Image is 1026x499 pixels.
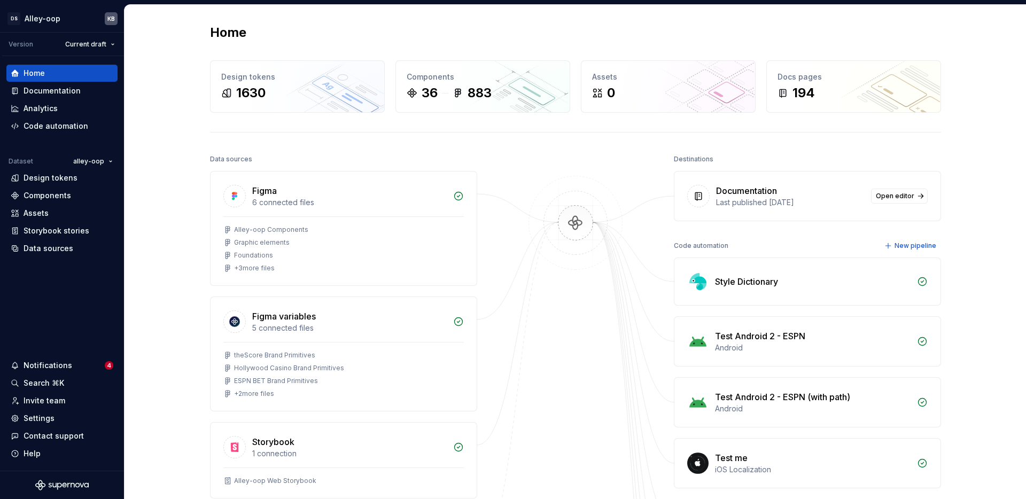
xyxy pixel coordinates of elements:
[7,12,20,25] div: DS
[407,72,559,82] div: Components
[715,275,778,288] div: Style Dictionary
[715,330,805,342] div: Test Android 2 - ESPN
[210,171,477,286] a: Figma6 connected filesAlley-oop ComponentsGraphic elementsFoundations+3more files
[24,190,71,201] div: Components
[24,395,65,406] div: Invite team
[6,427,118,445] button: Contact support
[107,14,115,23] div: KB
[715,403,911,414] div: Android
[234,225,308,234] div: Alley-oop Components
[2,7,122,30] button: DSAlley-oopKB
[715,391,850,403] div: Test Android 2 - ESPN (with path)
[24,173,77,183] div: Design tokens
[105,361,113,370] span: 4
[6,65,118,82] a: Home
[766,60,941,113] a: Docs pages194
[24,448,41,459] div: Help
[252,448,447,459] div: 1 connection
[60,37,120,52] button: Current draft
[715,342,911,353] div: Android
[24,208,49,219] div: Assets
[6,375,118,392] button: Search ⌘K
[210,60,385,113] a: Design tokens1630
[236,84,266,102] div: 1630
[6,240,118,257] a: Data sources
[234,238,290,247] div: Graphic elements
[252,323,447,333] div: 5 connected files
[6,445,118,462] button: Help
[895,241,936,250] span: New pipeline
[674,238,728,253] div: Code automation
[881,238,941,253] button: New pipeline
[65,40,106,49] span: Current draft
[24,413,55,424] div: Settings
[9,40,33,49] div: Version
[6,392,118,409] a: Invite team
[6,118,118,135] a: Code automation
[24,431,84,441] div: Contact support
[876,192,914,200] span: Open editor
[715,464,911,475] div: iOS Localization
[234,477,316,485] div: Alley-oop Web Storybook
[6,187,118,204] a: Components
[674,152,713,167] div: Destinations
[792,84,815,102] div: 194
[24,378,64,388] div: Search ⌘K
[592,72,744,82] div: Assets
[234,364,344,372] div: Hollywood Casino Brand Primitives
[234,389,274,398] div: + 2 more files
[607,84,615,102] div: 0
[6,169,118,186] a: Design tokens
[252,197,447,208] div: 6 connected files
[35,480,89,490] svg: Supernova Logo
[716,184,777,197] div: Documentation
[210,152,252,167] div: Data sources
[73,157,104,166] span: alley-oop
[234,351,315,360] div: theScore Brand Primitives
[24,103,58,114] div: Analytics
[395,60,570,113] a: Components36883
[210,422,477,498] a: Storybook1 connectionAlley-oop Web Storybook
[871,189,928,204] a: Open editor
[252,310,316,323] div: Figma variables
[24,360,72,371] div: Notifications
[24,225,89,236] div: Storybook stories
[716,197,865,208] div: Last published [DATE]
[234,251,273,260] div: Foundations
[6,222,118,239] a: Storybook stories
[778,72,930,82] div: Docs pages
[468,84,492,102] div: 883
[210,24,246,41] h2: Home
[24,85,81,96] div: Documentation
[252,435,294,448] div: Storybook
[68,154,118,169] button: alley-oop
[9,157,33,166] div: Dataset
[6,82,118,99] a: Documentation
[6,357,118,374] button: Notifications4
[234,377,318,385] div: ESPN BET Brand Primitives
[24,68,45,79] div: Home
[422,84,438,102] div: 36
[715,451,748,464] div: Test me
[6,205,118,222] a: Assets
[210,297,477,411] a: Figma variables5 connected filestheScore Brand PrimitivesHollywood Casino Brand PrimitivesESPN BE...
[24,243,73,254] div: Data sources
[221,72,374,82] div: Design tokens
[6,100,118,117] a: Analytics
[25,13,60,24] div: Alley-oop
[252,184,277,197] div: Figma
[234,264,275,272] div: + 3 more files
[6,410,118,427] a: Settings
[24,121,88,131] div: Code automation
[581,60,756,113] a: Assets0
